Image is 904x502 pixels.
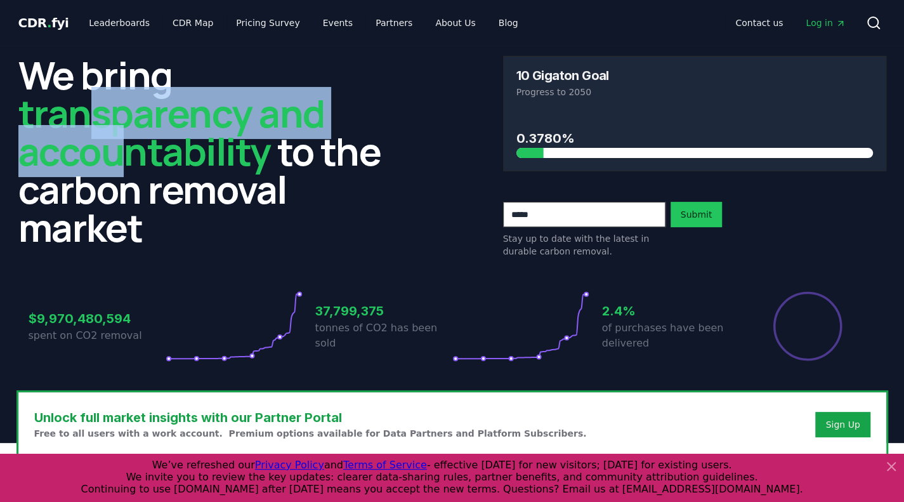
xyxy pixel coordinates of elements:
h3: Unlock full market insights with our Partner Portal [34,408,587,427]
a: CDR Map [162,11,223,34]
div: Percentage of sales delivered [772,291,843,362]
h2: We bring to the carbon removal market [18,56,402,246]
nav: Main [725,11,855,34]
a: Sign Up [825,418,860,431]
button: Submit [671,202,723,227]
p: Stay up to date with the latest in durable carbon removal. [503,232,665,258]
a: Contact us [725,11,793,34]
a: Blog [488,11,528,34]
p: Free to all users with a work account. Premium options available for Data Partners and Platform S... [34,427,587,440]
span: transparency and accountability [18,87,325,177]
p: of purchases have been delivered [602,320,739,351]
a: Events [313,11,363,34]
nav: Main [79,11,528,34]
p: Progress to 2050 [516,86,873,98]
h3: $9,970,480,594 [29,309,166,328]
button: Sign Up [815,412,870,437]
h3: 10 Gigaton Goal [516,69,609,82]
span: Log in [806,17,845,29]
h3: 2.4% [602,301,739,320]
a: Partners [365,11,423,34]
h3: 37,799,375 [315,301,452,320]
p: spent on CO2 removal [29,328,166,343]
span: CDR fyi [18,15,69,30]
p: tonnes of CO2 has been sold [315,320,452,351]
a: Pricing Survey [226,11,310,34]
a: Leaderboards [79,11,160,34]
h3: 0.3780% [516,129,873,148]
a: About Us [425,11,485,34]
a: Log in [796,11,855,34]
a: CDR.fyi [18,14,69,32]
span: . [47,15,51,30]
